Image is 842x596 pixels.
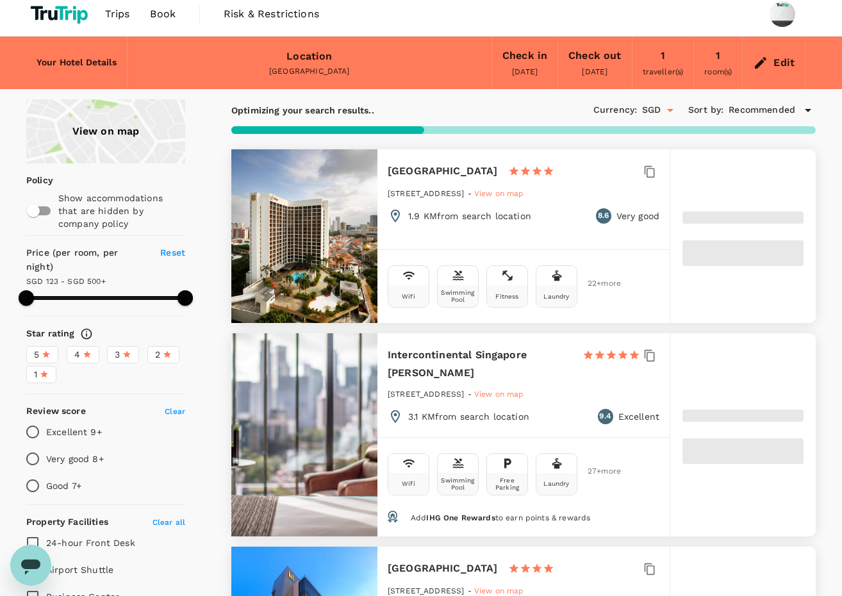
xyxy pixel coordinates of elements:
[138,65,481,78] div: [GEOGRAPHIC_DATA]
[704,67,732,76] span: room(s)
[598,210,609,222] span: 8.6
[26,246,145,274] h6: Price (per room, per night)
[402,293,415,300] div: Wifi
[388,559,498,577] h6: [GEOGRAPHIC_DATA]
[231,104,374,117] p: Optimizing your search results..
[286,47,332,65] div: Location
[160,247,185,258] span: Reset
[729,103,795,117] span: Recommended
[616,210,659,222] p: Very good
[588,279,607,288] span: 22 + more
[26,515,108,529] h6: Property Facilities
[474,585,524,595] a: View on map
[440,477,475,491] div: Swimming Pool
[440,289,475,303] div: Swimming Pool
[388,346,572,382] h6: Intercontinental Singapore [PERSON_NAME]
[46,426,102,438] p: Excellent 9+
[26,174,35,186] p: Policy
[502,47,547,65] div: Check in
[618,410,659,423] p: Excellent
[773,54,795,72] div: Edit
[155,348,160,361] span: 2
[26,99,185,163] a: View on map
[74,348,80,361] span: 4
[388,189,464,198] span: [STREET_ADDRESS]
[495,293,518,300] div: Fitness
[411,513,590,522] span: Add to earn points & rewards
[224,6,319,22] span: Risk & Restrictions
[153,518,185,527] span: Clear all
[46,565,113,575] span: Airport Shuttle
[402,480,415,487] div: Wifi
[543,480,569,487] div: Laundry
[599,410,611,423] span: 9.4
[34,348,39,361] span: 5
[26,277,106,286] span: SGD 123 - SGD 500+
[661,101,679,119] button: Open
[46,479,81,492] p: Good 7+
[468,390,474,399] span: -
[512,67,538,76] span: [DATE]
[34,368,37,381] span: 1
[37,56,117,70] h6: Your Hotel Details
[474,388,524,399] a: View on map
[408,210,531,222] p: 1.9 KM from search location
[115,348,120,361] span: 3
[80,327,93,340] svg: Star ratings are awarded to properties to represent the quality of services, facilities, and amen...
[474,390,524,399] span: View on map
[388,586,464,595] span: [STREET_ADDRESS]
[165,407,185,416] span: Clear
[468,586,474,595] span: -
[593,103,637,117] h6: Currency :
[426,513,495,522] span: IHG One Rewards
[468,189,474,198] span: -
[46,538,135,548] span: 24-hour Front Desk
[688,103,723,117] h6: Sort by :
[58,192,184,230] p: Show accommodations that are hidden by company policy
[46,452,104,465] p: Very good 8+
[474,189,524,198] span: View on map
[474,188,524,198] a: View on map
[582,67,607,76] span: [DATE]
[388,162,498,180] h6: [GEOGRAPHIC_DATA]
[26,404,86,418] h6: Review score
[543,293,569,300] div: Laundry
[26,327,75,341] h6: Star rating
[716,47,720,65] div: 1
[490,477,525,491] div: Free Parking
[568,47,621,65] div: Check out
[105,6,130,22] span: Trips
[661,47,665,65] div: 1
[588,467,607,476] span: 27 + more
[770,1,795,27] img: Regina Avena
[10,545,51,586] iframe: Button to launch messaging window
[388,390,464,399] span: [STREET_ADDRESS]
[643,67,684,76] span: traveller(s)
[408,410,529,423] p: 3.1 KM from search location
[150,6,176,22] span: Book
[474,586,524,595] span: View on map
